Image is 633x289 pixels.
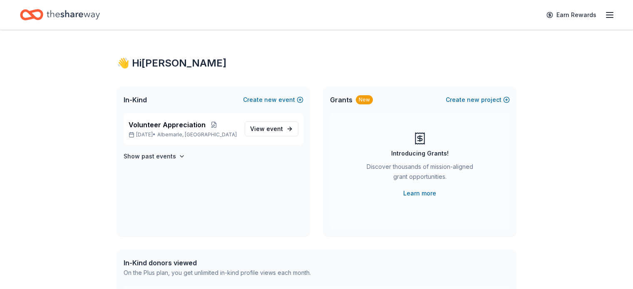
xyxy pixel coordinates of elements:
[245,121,298,136] a: View event
[129,120,206,130] span: Volunteer Appreciation
[124,258,311,268] div: In-Kind donors viewed
[363,162,477,185] div: Discover thousands of mission-aligned grant opportunities.
[330,95,352,105] span: Grants
[264,95,277,105] span: new
[20,5,100,25] a: Home
[467,95,479,105] span: new
[124,268,311,278] div: On the Plus plan, you get unlimited in-kind profile views each month.
[117,57,516,70] div: 👋 Hi [PERSON_NAME]
[124,95,147,105] span: In-Kind
[157,131,237,138] span: Albemarle, [GEOGRAPHIC_DATA]
[124,151,176,161] h4: Show past events
[356,95,373,104] div: New
[124,151,185,161] button: Show past events
[250,124,283,134] span: View
[391,148,449,158] div: Introducing Grants!
[541,7,601,22] a: Earn Rewards
[129,131,238,138] p: [DATE] •
[243,95,303,105] button: Createnewevent
[403,188,436,198] a: Learn more
[266,125,283,132] span: event
[446,95,510,105] button: Createnewproject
